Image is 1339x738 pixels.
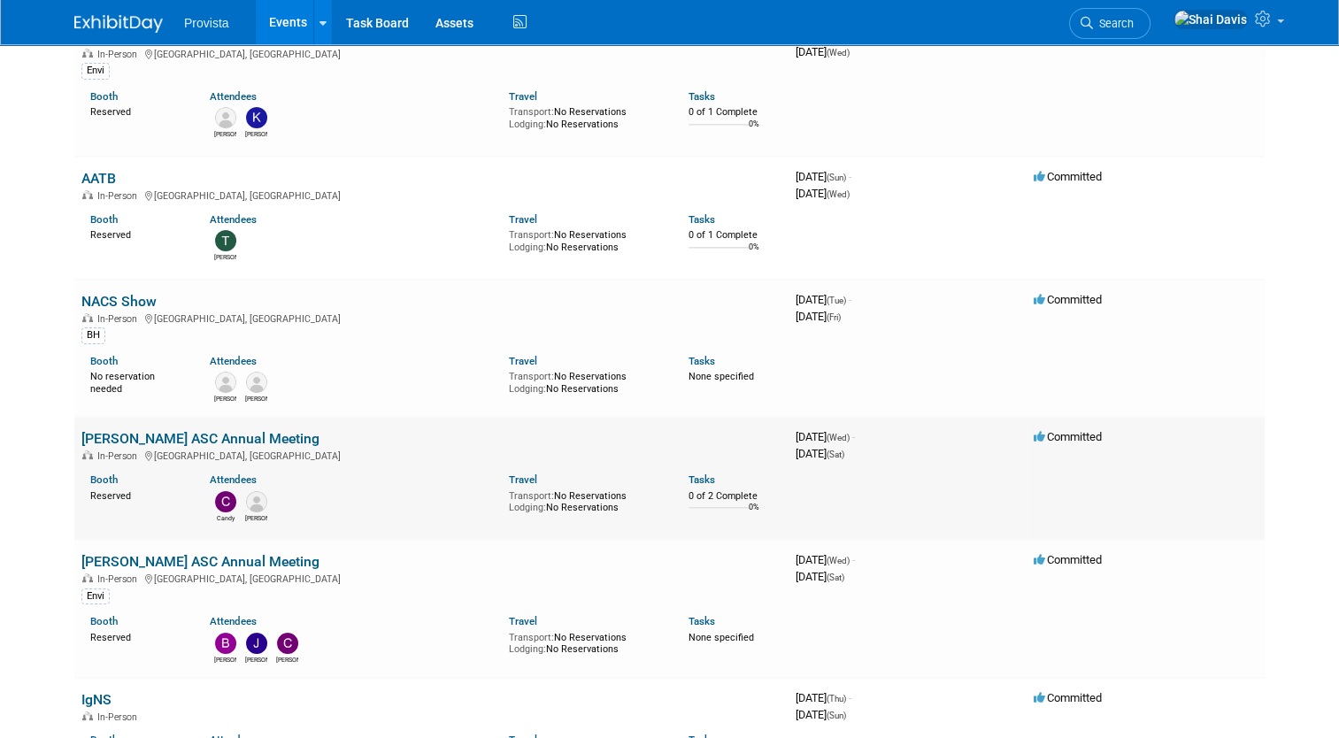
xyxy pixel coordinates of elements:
span: (Sat) [827,573,844,582]
span: [DATE] [796,570,844,583]
div: No Reservations No Reservations [509,367,662,395]
span: (Wed) [827,433,850,442]
img: Clifford Parker [277,633,298,654]
div: 0 of 1 Complete [689,106,781,119]
a: Attendees [210,355,257,367]
div: No reservation needed [90,367,183,395]
div: [GEOGRAPHIC_DATA], [GEOGRAPHIC_DATA] [81,188,781,202]
img: In-Person Event [82,190,93,199]
img: Ashley Grossman [215,372,236,393]
div: Dean Dennerline [245,393,267,404]
span: Lodging: [509,643,546,655]
span: [DATE] [796,45,850,58]
a: Tasks [689,615,715,627]
span: Lodging: [509,242,546,253]
span: Lodging: [509,119,546,130]
div: Ashley Grossman [214,393,236,404]
a: [PERSON_NAME] ASC Annual Meeting [81,553,319,570]
span: Transport: [509,371,554,382]
img: In-Person Event [82,711,93,720]
div: Envi [81,63,110,79]
a: Booth [90,355,118,367]
span: In-Person [97,313,142,325]
div: Reserved [90,628,183,644]
a: Booth [90,213,118,226]
span: Transport: [509,229,554,241]
div: Ted Vanzante [214,251,236,262]
div: Reserved [90,226,183,242]
td: 0% [749,503,759,527]
span: [DATE] [796,293,851,306]
span: Committed [1034,430,1102,443]
span: In-Person [97,49,142,60]
img: In-Person Event [82,573,93,582]
span: [DATE] [796,310,841,323]
div: BH [81,327,105,343]
div: [GEOGRAPHIC_DATA], [GEOGRAPHIC_DATA] [81,448,781,462]
a: Travel [509,355,537,367]
span: (Sun) [827,711,846,720]
span: - [852,553,855,566]
div: [GEOGRAPHIC_DATA], [GEOGRAPHIC_DATA] [81,46,781,60]
div: Envi [81,588,110,604]
span: (Sun) [827,173,846,182]
img: In-Person Event [82,49,93,58]
img: Shai Davis [1174,10,1248,29]
img: Vince Gay [215,107,236,128]
div: 0 of 1 Complete [689,229,781,242]
span: - [849,293,851,306]
img: Beth Chan [215,633,236,654]
a: Travel [509,473,537,486]
img: In-Person Event [82,450,93,459]
img: Jeff Lawrence [246,633,267,654]
div: Kyle Walter [245,128,267,139]
img: Dean Dennerline [246,372,267,393]
span: [DATE] [796,170,851,183]
span: Lodging: [509,383,546,395]
span: Search [1093,17,1134,30]
span: - [852,430,855,443]
span: None specified [689,632,754,643]
span: (Fri) [827,312,841,322]
span: Transport: [509,632,554,643]
span: Committed [1034,691,1102,704]
span: (Thu) [827,694,846,703]
div: Vince Gay [214,128,236,139]
div: Rayna Frisby [245,512,267,523]
img: In-Person Event [82,313,93,322]
a: [PERSON_NAME] ASC Annual Meeting [81,430,319,447]
a: Booth [90,473,118,486]
span: Transport: [509,490,554,502]
a: Travel [509,90,537,103]
img: Kyle Walter [246,107,267,128]
div: Reserved [90,103,183,119]
span: (Wed) [827,556,850,565]
span: In-Person [97,711,142,723]
a: AATB [81,170,116,187]
span: Committed [1034,170,1102,183]
span: [DATE] [796,430,855,443]
span: Committed [1034,293,1102,306]
span: - [849,691,851,704]
div: 0 of 2 Complete [689,490,781,503]
div: No Reservations No Reservations [509,487,662,514]
a: Travel [509,213,537,226]
a: Attendees [210,213,257,226]
td: 0% [749,242,759,266]
a: Search [1069,8,1150,39]
div: [GEOGRAPHIC_DATA], [GEOGRAPHIC_DATA] [81,571,781,585]
div: Candy Price [214,512,236,523]
td: 0% [749,119,759,143]
span: (Sat) [827,450,844,459]
span: (Tue) [827,296,846,305]
a: Attendees [210,90,257,103]
span: [DATE] [796,447,844,460]
span: [DATE] [796,691,851,704]
div: Reserved [90,487,183,503]
div: Clifford Parker [276,654,298,665]
span: [DATE] [796,708,846,721]
span: Lodging: [509,502,546,513]
span: In-Person [97,573,142,585]
span: [DATE] [796,187,850,200]
span: (Wed) [827,48,850,58]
